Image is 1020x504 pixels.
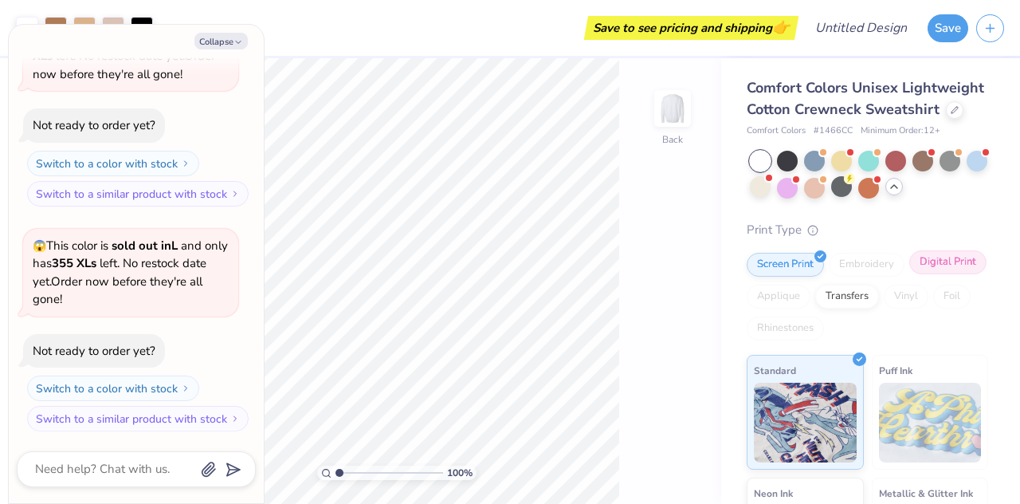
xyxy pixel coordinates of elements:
span: This color is and only has left . No restock date yet. Order now before they're all gone! [33,238,228,308]
div: Applique [747,285,810,309]
span: Minimum Order: 12 + [861,124,940,138]
span: Neon Ink [754,485,793,502]
span: Comfort Colors [747,124,806,138]
button: Switch to a similar product with stock [27,406,249,431]
strong: 355 XLs [52,255,96,271]
img: Back [657,93,688,124]
span: 😱 [33,238,46,254]
img: Switch to a similar product with stock [230,414,240,423]
div: Embroidery [829,253,904,277]
span: # 1466CC [814,124,853,138]
span: 👉 [772,18,790,37]
img: Switch to a color with stock [181,384,190,393]
input: Untitled Design [802,12,920,44]
div: Vinyl [884,285,928,309]
div: Rhinestones [747,317,824,341]
img: Puff Ink [879,383,982,463]
img: Switch to a similar product with stock [230,189,240,199]
div: Not ready to order yet? [33,343,155,359]
div: Print Type [747,221,988,239]
div: Foil [933,285,971,309]
div: Not ready to order yet? [33,117,155,133]
span: Comfort Colors Unisex Lightweight Cotton Crewneck Sweatshirt [747,78,984,119]
button: Switch to a similar product with stock [27,181,249,207]
button: Save [928,14,968,42]
img: Switch to a color with stock [181,159,190,168]
div: Transfers [815,285,879,309]
span: This color is and only has left . No restock date yet. Order now before they're all gone! [33,12,215,82]
div: Back [662,132,683,147]
img: Standard [754,383,857,463]
div: Save to see pricing and shipping [588,16,794,40]
button: Collapse [194,33,248,49]
button: Switch to a color with stock [27,376,199,401]
span: 100 % [447,466,473,480]
div: Screen Print [747,253,824,277]
span: Puff Ink [879,362,912,379]
span: Standard [754,362,796,379]
strong: sold out in L [112,238,178,254]
div: Digital Print [909,250,987,274]
span: Metallic & Glitter Ink [879,485,973,502]
button: Switch to a color with stock [27,151,199,176]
